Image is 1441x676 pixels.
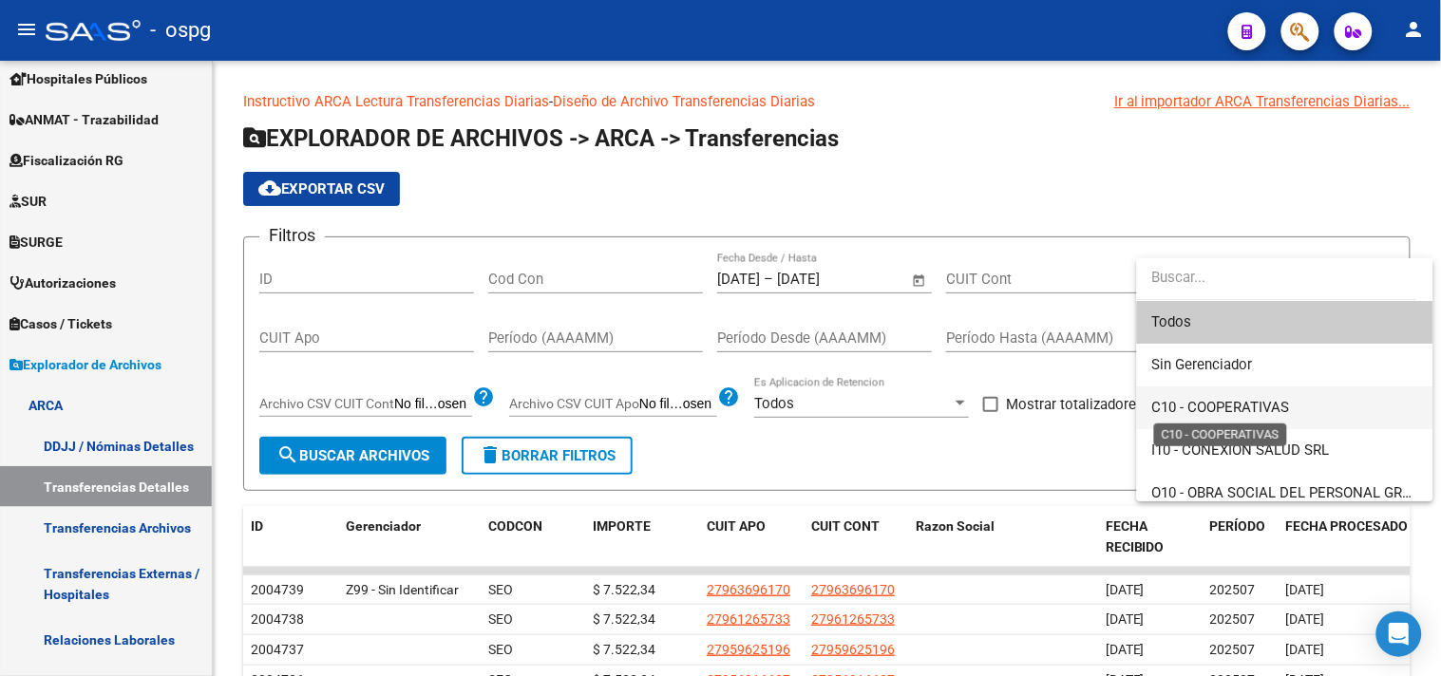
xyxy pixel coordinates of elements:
input: dropdown search [1137,256,1417,299]
span: Todos [1152,301,1418,344]
div: Open Intercom Messenger [1376,611,1422,657]
span: I10 - CONEXION SALUD SRL [1152,441,1330,459]
span: C10 - COOPERATIVAS [1152,399,1290,416]
span: Sin Gerenciador [1152,356,1253,373]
